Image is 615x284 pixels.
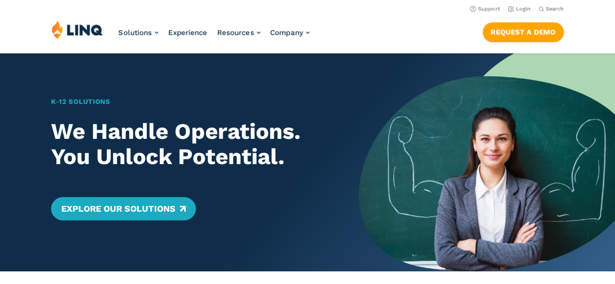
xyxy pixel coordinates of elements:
nav: Primary Navigation [119,20,310,52]
a: Explore Our Solutions [51,197,195,220]
h2: We Handle Operations. You Unlock Potential. [51,119,334,170]
button: Open Search Bar [539,5,564,13]
span: Company [270,28,303,37]
a: Resources [217,28,261,37]
a: Login [508,6,531,12]
a: Request a Demo [483,22,564,42]
h1: K‑12 Solutions [51,97,334,107]
a: Experience [168,28,208,37]
span: Search [546,6,564,12]
span: Solutions [119,28,152,37]
span: Resources [217,28,254,37]
a: Company [270,28,310,37]
img: LINQ | K‑12 Software [52,20,103,39]
a: Solutions [119,28,158,37]
img: Home Banner [359,53,615,271]
nav: Button Navigation [483,20,564,42]
a: Support [470,6,500,12]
